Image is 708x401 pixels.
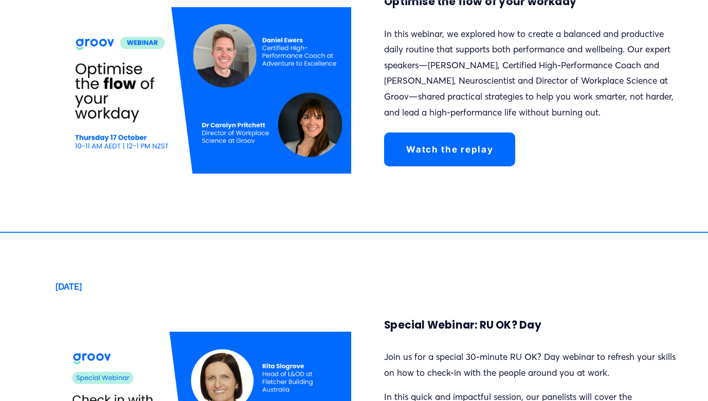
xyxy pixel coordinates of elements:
strong: Special Webinar: RU OK? Day [384,318,541,332]
p: In this webinar, we explored how to create a balanced and productive daily routine that supports ... [384,26,680,121]
a: Watch the replay [384,132,515,166]
strong: [DATE] [56,281,82,292]
span: Join us for a special 30-minute RU OK? Day webinar to refresh your skills on how to check-in with... [384,351,678,378]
